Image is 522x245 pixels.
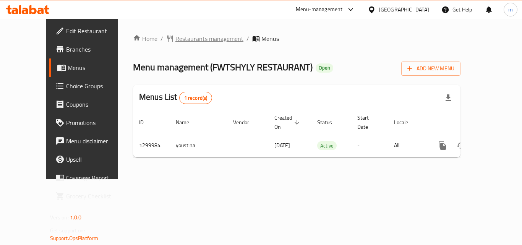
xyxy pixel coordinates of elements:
[66,100,127,109] span: Coupons
[246,34,249,43] li: /
[68,63,127,72] span: Menus
[388,134,427,157] td: All
[351,134,388,157] td: -
[70,213,82,222] span: 1.0.0
[166,34,243,43] a: Restaurants management
[49,58,133,77] a: Menus
[170,134,227,157] td: youstina
[133,34,157,43] a: Home
[233,118,259,127] span: Vendor
[317,118,342,127] span: Status
[508,5,513,14] span: m
[133,134,170,157] td: 1299984
[49,22,133,40] a: Edit Restaurant
[433,136,452,155] button: more
[274,140,290,150] span: [DATE]
[49,187,133,205] a: Grocery Checklist
[296,5,343,14] div: Menu-management
[66,26,127,36] span: Edit Restaurant
[66,81,127,91] span: Choice Groups
[439,89,457,107] div: Export file
[49,132,133,150] a: Menu disclaimer
[50,233,99,243] a: Support.OpsPlatform
[49,77,133,95] a: Choice Groups
[66,45,127,54] span: Branches
[176,118,199,127] span: Name
[49,114,133,132] a: Promotions
[50,226,85,235] span: Get support on:
[139,91,212,104] h2: Menus List
[401,62,460,76] button: Add New Menu
[139,118,154,127] span: ID
[66,155,127,164] span: Upsell
[66,118,127,127] span: Promotions
[49,150,133,169] a: Upsell
[49,40,133,58] a: Branches
[179,92,212,104] div: Total records count
[316,65,333,71] span: Open
[379,5,429,14] div: [GEOGRAPHIC_DATA]
[452,136,470,155] button: Change Status
[261,34,279,43] span: Menus
[133,58,313,76] span: Menu management ( FWTSHYLY RESTAURANT )
[407,64,454,73] span: Add New Menu
[357,113,379,131] span: Start Date
[66,191,127,201] span: Grocery Checklist
[427,111,513,134] th: Actions
[394,118,418,127] span: Locale
[274,113,302,131] span: Created On
[49,95,133,114] a: Coupons
[316,63,333,73] div: Open
[66,173,127,182] span: Coverage Report
[50,213,69,222] span: Version:
[133,111,513,157] table: enhanced table
[66,136,127,146] span: Menu disclaimer
[160,34,163,43] li: /
[180,94,212,102] span: 1 record(s)
[317,141,337,150] span: Active
[133,34,460,43] nav: breadcrumb
[49,169,133,187] a: Coverage Report
[175,34,243,43] span: Restaurants management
